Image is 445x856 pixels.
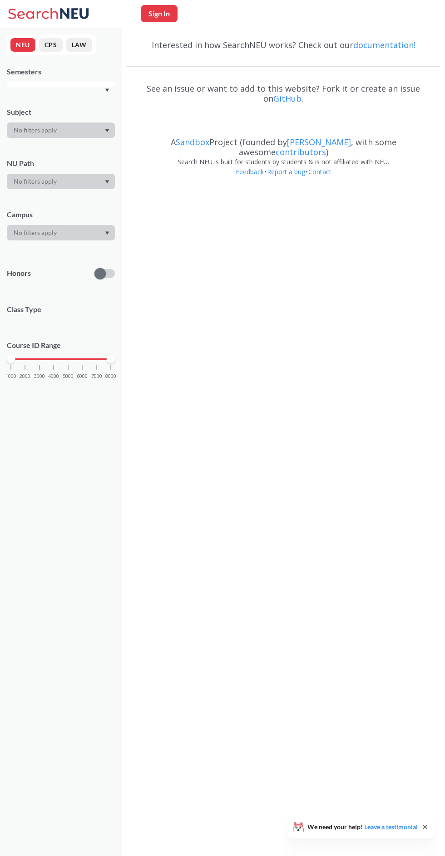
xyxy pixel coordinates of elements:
[7,67,115,77] div: Semesters
[105,88,109,92] svg: Dropdown arrow
[7,174,115,189] div: Dropdown arrow
[287,137,351,147] a: [PERSON_NAME]
[20,374,30,379] span: 2000
[63,374,74,379] span: 5000
[364,823,418,831] a: Leave a testimonial
[5,374,16,379] span: 1000
[105,180,109,184] svg: Dropdown arrow
[66,38,92,52] button: LAW
[276,147,326,157] a: contributors
[48,374,59,379] span: 4000
[10,38,35,52] button: NEU
[307,824,418,830] span: We need your help!
[126,167,440,191] div: • •
[126,157,440,167] div: Search NEU is built for students by students & is not affiliated with NEU.
[7,268,31,279] p: Honors
[105,374,116,379] span: 8000
[7,107,115,117] div: Subject
[91,374,102,379] span: 7000
[126,75,440,112] div: See an issue or want to add to this website? Fork it or create an issue on .
[105,129,109,132] svg: Dropdown arrow
[273,93,302,104] a: GitHub
[7,158,115,168] div: NU Path
[7,225,115,240] div: Dropdown arrow
[126,32,440,58] div: Interested in how SearchNEU works? Check out our
[308,167,332,176] a: Contact
[7,340,115,351] p: Course ID Range
[176,137,209,147] a: Sandbox
[267,167,306,176] a: Report a bug
[7,304,115,314] span: Class Type
[77,374,88,379] span: 6000
[126,129,440,157] div: A Project (founded by , with some awesome )
[235,167,264,176] a: Feedback
[353,39,415,50] a: documentation!
[141,5,178,22] button: Sign In
[7,122,115,138] div: Dropdown arrow
[7,210,115,220] div: Campus
[39,38,63,52] button: CPS
[34,374,45,379] span: 3000
[105,231,109,235] svg: Dropdown arrow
